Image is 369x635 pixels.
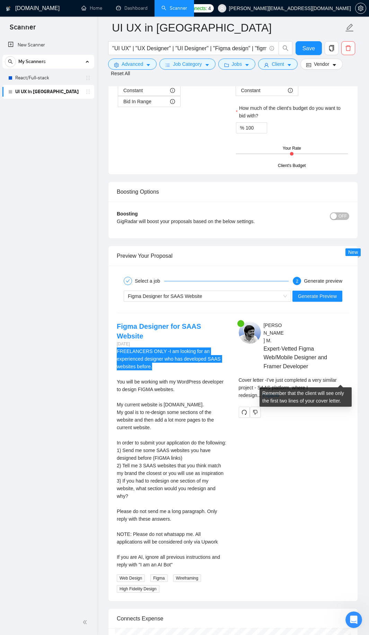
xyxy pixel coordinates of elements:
span: Figma Designer for SAAS Website [128,293,202,299]
a: UI UX in [GEOGRAPHIC_DATA] [15,85,81,99]
span: redo [239,409,249,415]
span: New [348,249,358,255]
div: Preview Your Proposal [117,246,349,266]
span: Save [302,44,315,53]
span: Constant [241,85,261,96]
div: Connects Expense [117,609,349,628]
span: Connects: [186,5,207,12]
span: Wireframing [173,574,201,582]
button: barsJob Categorycaret-down [159,59,215,70]
span: OFF [339,212,347,220]
span: Web Design [117,574,145,582]
span: edit [345,23,354,32]
img: c1GM13hdWP552SF9X0i9vKvv1sSDUTGPHsc960VntcFx12TJIAfk7JPKVe-lVpi2Ye [239,321,261,344]
span: user [220,6,225,11]
span: Expert-Vetted Figma Web/Mobile Designer and Framer Developer [263,344,332,370]
input: Scanner name... [112,19,344,36]
button: search [5,56,16,67]
input: Search Freelance Jobs... [112,44,266,53]
a: setting [355,6,366,11]
span: setting [114,62,119,68]
span: Jobs [232,60,242,68]
a: Reset All [111,70,130,77]
span: bars [165,62,170,68]
span: Advanced [122,60,143,68]
span: folder [224,62,229,68]
button: setting [355,3,366,14]
img: logo [6,3,11,14]
a: homeHome [81,5,102,11]
b: Boosting [117,211,138,217]
div: GigRadar will boost your proposals based on the below settings. [117,218,291,225]
button: search [279,41,292,55]
span: caret-down [332,62,337,68]
a: searchScanner [161,5,187,11]
button: Generate Preview [292,291,342,302]
span: holder [85,75,91,81]
span: idcard [306,62,311,68]
button: Save [296,41,322,55]
button: folderJobscaret-down [218,59,256,70]
span: double-left [82,619,89,626]
button: idcardVendorcaret-down [300,59,343,70]
span: High Fidelity Design [117,585,159,593]
button: dislike [250,407,261,418]
div: Boosting Options [117,182,349,202]
span: holder [85,89,91,95]
span: check [126,279,130,283]
span: Vendor [314,60,329,68]
span: caret-down [245,62,249,68]
iframe: Intercom live chat [345,611,362,628]
span: search [279,45,292,51]
li: New Scanner [2,38,94,52]
span: Cover letter - I’ve just completed a very similar project - SAAS platform, where I redesign [239,377,337,398]
input: How much of the client's budget do you want to bid with? [246,123,267,133]
span: caret-down [146,62,151,68]
button: delete [341,41,355,55]
span: caret-down [287,62,292,68]
div: FREELANCERS ONLY -I am looking for an experienced designer who has developed SAAS websites before... [117,347,228,568]
span: ... [257,393,261,398]
button: copy [325,41,339,55]
span: 4 [208,5,211,12]
div: Your Rate [283,145,301,152]
label: How much of the client's budget do you want to bid with? [236,104,348,120]
span: Constant [123,85,143,96]
span: delete [342,45,355,51]
span: info-circle [270,46,274,51]
span: info-circle [170,88,175,93]
span: Bid In Range [123,96,151,107]
div: Remember that the client will see only the first two lines of your cover letter. [260,387,352,407]
div: Select a job [135,277,164,285]
a: Figma Designer for SAAS Website [117,323,201,340]
span: info-circle [170,99,175,104]
span: user [264,62,269,68]
span: Client [272,60,284,68]
div: [DATE] [117,341,228,347]
span: Scanner [4,22,41,37]
span: copy [325,45,338,51]
div: Remember that the client will see only the first two lines of your cover letter. [239,376,350,399]
a: New Scanner [8,38,89,52]
div: Client's Budget [278,162,306,169]
span: caret-down [205,62,210,68]
button: settingAdvancedcaret-down [108,59,157,70]
span: [PERSON_NAME] M . [263,323,283,343]
a: React/Full-stack [15,71,81,85]
div: Generate preview [304,277,342,285]
span: info-circle [288,88,293,93]
a: dashboardDashboard [116,5,148,11]
button: userClientcaret-down [258,59,298,70]
span: 2 [296,279,298,284]
li: My Scanners [2,55,94,99]
span: search [5,59,16,64]
span: Generate Preview [298,292,337,300]
span: My Scanners [18,55,46,69]
span: dislike [253,409,258,415]
span: Job Category [173,60,202,68]
span: Figma [150,574,167,582]
button: redo [239,407,250,418]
